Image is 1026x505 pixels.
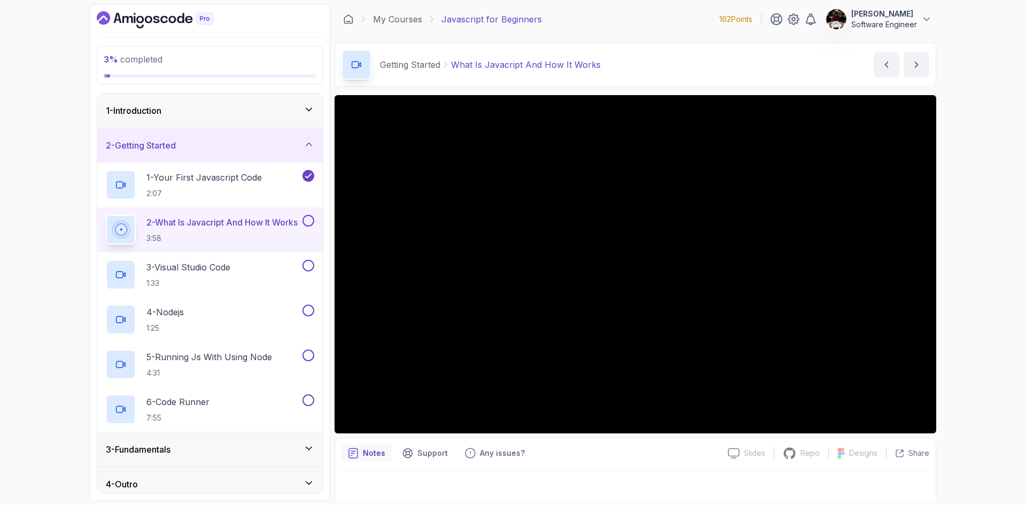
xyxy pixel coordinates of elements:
[97,11,238,28] a: Dashboard
[826,9,932,30] button: user profile image[PERSON_NAME]Software Engineer
[826,9,846,29] img: user profile image
[97,467,323,501] button: 4-Outro
[106,394,314,424] button: 6-Code Runner7:55
[97,94,323,128] button: 1-Introduction
[146,323,184,333] p: 1:25
[146,188,262,199] p: 2:07
[106,349,314,379] button: 5-Running Js With Using Node4:31
[146,278,230,289] p: 1:33
[146,306,184,318] p: 4 - Nodejs
[146,368,272,378] p: 4:31
[335,95,936,433] iframe: 2 - What is Javacript and How it works
[106,215,314,245] button: 2-What Is Javacript And How It Works3:58
[417,448,448,459] p: Support
[981,462,1015,494] iframe: chat widget
[97,128,323,162] button: 2-Getting Started
[106,260,314,290] button: 3-Visual Studio Code1:33
[851,9,917,19] p: [PERSON_NAME]
[146,261,230,274] p: 3 - Visual Studio Code
[106,478,138,491] h3: 4 - Outro
[874,52,899,77] button: previous content
[104,54,162,65] span: completed
[106,305,314,335] button: 4-Nodejs1:25
[146,395,209,408] p: 6 - Code Runner
[396,445,454,462] button: Support button
[480,448,525,459] p: Any issues?
[373,13,422,26] a: My Courses
[146,233,298,244] p: 3:58
[904,52,929,77] button: next content
[363,448,385,459] p: Notes
[146,413,209,423] p: 7:55
[106,139,176,152] h3: 2 - Getting Started
[823,269,1015,457] iframe: chat widget
[341,445,392,462] button: notes button
[380,58,440,71] p: Getting Started
[343,14,354,25] a: Dashboard
[146,351,272,363] p: 5 - Running Js With Using Node
[851,19,917,30] p: Software Engineer
[106,170,314,200] button: 1-Your First Javascript Code2:07
[458,445,531,462] button: Feedback button
[800,448,820,459] p: Repo
[97,432,323,467] button: 3-Fundamentals
[106,443,170,456] h3: 3 - Fundamentals
[719,14,752,25] p: 162 Points
[146,216,298,229] p: 2 - What Is Javacript And How It Works
[744,448,765,459] p: Slides
[451,58,601,71] p: What Is Javacript And How It Works
[441,13,542,26] p: Javascript for Beginners
[104,54,118,65] span: 3 %
[146,171,262,184] p: 1 - Your First Javascript Code
[106,104,161,117] h3: 1 - Introduction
